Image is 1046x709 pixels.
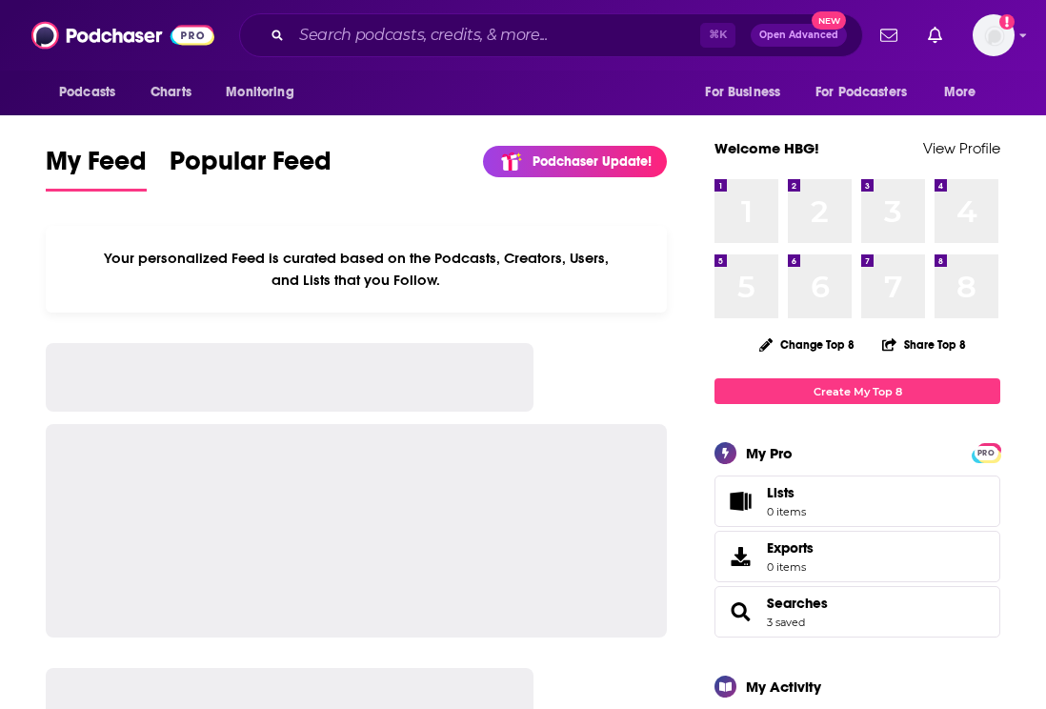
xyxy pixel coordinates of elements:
span: Exports [767,539,814,557]
button: Change Top 8 [748,333,866,356]
span: More [944,79,976,106]
button: open menu [931,74,1000,111]
a: Welcome HBG! [714,139,819,157]
button: Show profile menu [973,14,1015,56]
a: Show notifications dropdown [873,19,905,51]
span: New [812,11,846,30]
input: Search podcasts, credits, & more... [292,20,700,51]
p: Podchaser Update! [533,153,652,170]
a: Show notifications dropdown [920,19,950,51]
span: Podcasts [59,79,115,106]
div: My Activity [746,678,821,696]
span: Lists [767,484,795,501]
a: Searches [767,595,828,612]
a: View Profile [923,139,1000,157]
span: 0 items [767,560,814,574]
a: Create My Top 8 [714,378,1000,404]
span: Exports [721,543,759,570]
a: Searches [721,598,759,625]
span: For Podcasters [815,79,907,106]
button: open menu [692,74,804,111]
span: 0 items [767,505,806,518]
button: open menu [212,74,318,111]
button: open menu [803,74,935,111]
button: Share Top 8 [881,326,967,363]
a: 3 saved [767,616,805,629]
span: Charts [151,79,191,106]
a: PRO [975,445,997,459]
span: Monitoring [226,79,293,106]
button: open menu [46,74,140,111]
span: Open Advanced [759,30,838,40]
a: Lists [714,476,1000,527]
span: ⌘ K [700,23,735,48]
span: PRO [975,446,997,460]
span: For Business [705,79,780,106]
span: Lists [721,488,759,515]
img: User Profile [973,14,1015,56]
img: Podchaser - Follow, Share and Rate Podcasts [31,17,214,53]
a: Charts [138,74,203,111]
a: Popular Feed [170,145,332,192]
span: Popular Feed [170,145,332,189]
span: Logged in as hbgcommunications [973,14,1015,56]
span: My Feed [46,145,147,189]
svg: Add a profile image [999,14,1015,30]
div: Search podcasts, credits, & more... [239,13,863,57]
button: Open AdvancedNew [751,24,847,47]
a: My Feed [46,145,147,192]
span: Searches [714,586,1000,638]
div: Your personalized Feed is curated based on the Podcasts, Creators, Users, and Lists that you Follow. [46,226,667,313]
a: Exports [714,531,1000,582]
span: Lists [767,484,806,501]
div: My Pro [746,444,793,462]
